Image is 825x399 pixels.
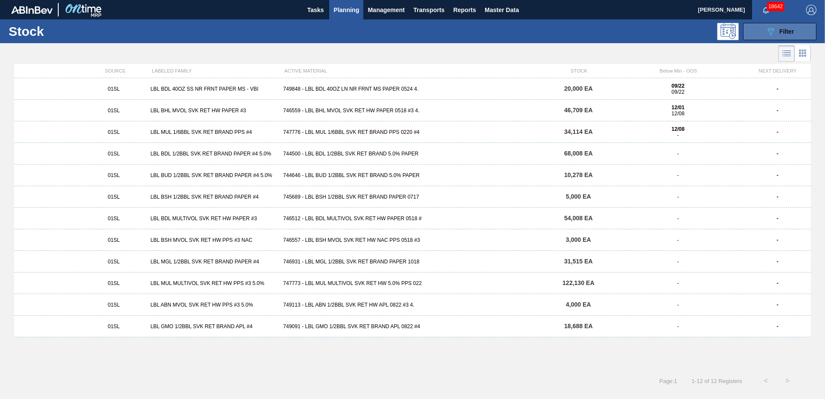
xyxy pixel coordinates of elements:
div: 746931 - LBL MGL 1/2BBL SVK RET BRAND PAPER 1018 [280,259,545,265]
span: - [677,151,679,157]
div: 746559 - LBL BHL MVOL SVK RET HW PAPER 0518 #3 4. [280,108,545,114]
span: 01SL [108,194,120,200]
span: - [677,323,679,329]
div: LBL BHL MVOL SVK RET HW PAPER #3 [147,108,280,114]
span: 01SL [108,151,120,157]
strong: - [777,323,778,329]
span: 01SL [108,86,120,92]
span: 46,709 EA [564,107,592,114]
div: SOURCE [82,68,148,73]
div: STOCK [546,68,612,73]
span: 18,688 EA [564,323,592,329]
span: Tasks [306,5,325,15]
span: 18642 [767,2,784,11]
img: TNhmsLtSVTkK8tSr43FrP2fwEKptu5GPRR3wAAAABJRU5ErkJggg== [11,6,53,14]
div: LBL MUL MULTIVOL SVK RET HW PPS #3 5.0% [147,280,280,286]
div: 749848 - LBL BDL 40OZ LN NR FRNT MS PAPER 0524 4. [280,86,545,92]
span: 31,515 EA [564,258,592,265]
span: 20,000 EA [564,85,592,92]
div: Programming: no user selected [717,23,739,40]
div: Below Min - OOS [612,68,745,73]
button: Notifications [752,4,780,16]
span: Master Data [485,5,519,15]
span: 01SL [108,280,120,286]
span: 01SL [108,129,120,135]
span: 12/08 [671,111,684,117]
strong: - [777,151,778,157]
strong: - [777,302,778,308]
span: 09/22 [671,89,684,95]
strong: - [777,259,778,265]
span: 01SL [108,302,120,308]
strong: - [777,237,778,243]
div: 746557 - LBL BSH MVOL SVK RET HW NAC PPS 0518 #3 [280,237,545,243]
span: 01SL [108,108,120,114]
div: 744646 - LBL BUD 1/2BBL SVK RET BRAND 5.0% PAPER [280,172,545,178]
span: - [677,194,679,200]
div: 749091 - LBL GMO 1/2BBL SVK RET BRAND APL 0822 #4 [280,323,545,329]
div: 747773 - LBL MUL MULTIVOL SVK RET HW 5.0% PPS 022 [280,280,545,286]
span: 4,000 EA [566,301,591,308]
strong: - [777,129,778,135]
button: Filter [743,23,816,40]
span: 01SL [108,323,120,329]
div: LBL ABN MVOL SVK RET HW PPS #3 5.0% [147,302,280,308]
span: - [677,302,679,308]
span: Filter [779,28,794,35]
div: 745689 - LBL BSH 1/2BBL SVK RET BRAND PAPER 0717 [280,194,545,200]
div: LBL BUD 1/2BBL SVK RET BRAND PAPER #4 5.0% [147,172,280,178]
h1: Stock [9,26,138,36]
div: LBL BDL 1/2BBL SVK RET BRAND PAPER #4 5.0% [147,151,280,157]
span: 01SL [108,237,120,243]
strong: - [777,215,778,222]
span: 1 - 12 of 12 Registers [690,378,742,384]
strong: - [777,172,778,178]
div: LBL BDL 40OZ SS NR FRNT PAPER MS - VBI [147,86,280,92]
div: LBL BSH 1/2BBL SVK RET BRAND PAPER #4 [147,194,280,200]
div: LBL MGL 1/2BBL SVK RET BRAND PAPER #4 [147,259,280,265]
span: 5,000 EA [566,193,591,200]
span: 122,130 EA [563,279,595,286]
span: 68,008 EA [564,150,592,157]
span: - [677,259,679,265]
span: 10,278 EA [564,171,592,178]
div: NEXT DELIVERY [745,68,811,73]
span: 34,114 EA [564,128,592,135]
span: - [677,237,679,243]
span: 01SL [108,259,120,265]
div: LBL GMO 1/2BBL SVK RET BRAND APL #4 [147,323,280,329]
span: - [677,172,679,178]
div: LBL BSH MVOL SVK RET HW PPS #3 NAC [147,237,280,243]
span: Reports [453,5,476,15]
span: - [677,132,679,138]
div: LBL BDL MULTIVOL SVK RET HW PAPER #3 [147,215,280,222]
button: < [755,370,777,392]
strong: - [777,194,778,200]
span: 54,008 EA [564,215,592,222]
span: Page : 1 [659,378,677,384]
img: Logout [806,5,816,15]
div: 744500 - LBL BDL 1/2BBL SVK RET BRAND 5.0% PAPER [280,151,545,157]
div: LABELED FAMILY [148,68,281,73]
div: Card Vision [795,45,811,62]
strong: - [777,108,778,114]
span: Planning [334,5,359,15]
strong: 12/01 [671,104,684,111]
span: 01SL [108,215,120,222]
span: Management [368,5,405,15]
strong: 09/22 [671,83,684,89]
strong: - [777,280,778,286]
div: 746512 - LBL BDL MULTIVOL SVK RET HW PAPER 0518 # [280,215,545,222]
strong: - [777,86,778,92]
span: - [677,215,679,222]
strong: 12/08 [671,126,684,132]
div: ACTIVE MATERIAL [281,68,546,73]
span: - [677,280,679,286]
span: 3,000 EA [566,236,591,243]
button: > [777,370,798,392]
span: Transports [413,5,444,15]
span: 01SL [108,172,120,178]
div: List Vision [778,45,795,62]
div: 749113 - LBL ABN 1/2BBL SVK RET HW APL 0822 #3 4. [280,302,545,308]
div: LBL MUL 1/6BBL SVK RET BRAND PPS #4 [147,129,280,135]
